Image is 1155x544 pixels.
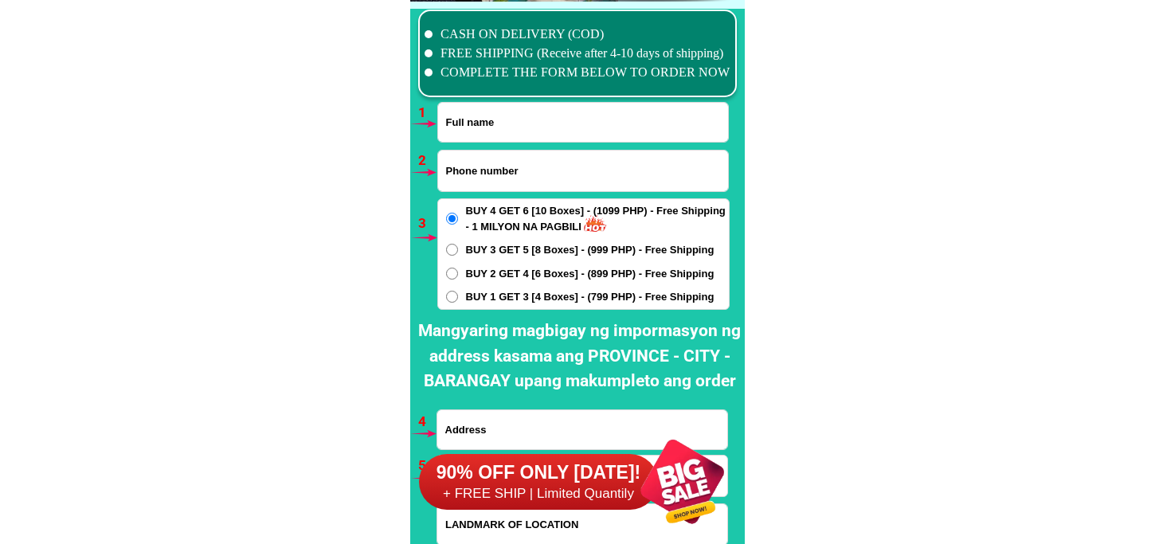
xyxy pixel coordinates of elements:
h6: 2 [418,151,437,171]
h6: 4 [418,412,437,432]
li: CASH ON DELIVERY (COD) [425,25,730,44]
input: BUY 1 GET 3 [4 Boxes] - (799 PHP) - Free Shipping [446,291,458,303]
span: BUY 2 GET 4 [6 Boxes] - (899 PHP) - Free Shipping [466,266,715,282]
h6: 90% OFF ONLY [DATE]! [419,461,658,485]
span: BUY 4 GET 6 [10 Boxes] - (1099 PHP) - Free Shipping - 1 MILYON NA PAGBILI [466,203,729,234]
input: BUY 2 GET 4 [6 Boxes] - (899 PHP) - Free Shipping [446,268,458,280]
input: Input phone_number [438,151,728,191]
span: BUY 3 GET 5 [8 Boxes] - (999 PHP) - Free Shipping [466,242,715,258]
h6: 3 [418,213,437,234]
li: COMPLETE THE FORM BELOW TO ORDER NOW [425,63,730,82]
input: BUY 4 GET 6 [10 Boxes] - (1099 PHP) - Free Shipping - 1 MILYON NA PAGBILI [446,213,458,225]
h6: + FREE SHIP | Limited Quantily [419,485,658,503]
h6: 1 [418,103,437,123]
input: Input full_name [438,103,728,142]
li: FREE SHIPPING (Receive after 4-10 days of shipping) [425,44,730,63]
span: BUY 1 GET 3 [4 Boxes] - (799 PHP) - Free Shipping [466,289,715,305]
input: BUY 3 GET 5 [8 Boxes] - (999 PHP) - Free Shipping [446,244,458,256]
input: Input address [437,410,727,449]
h2: Mangyaring magbigay ng impormasyon ng address kasama ang PROVINCE - CITY - BARANGAY upang makumpl... [414,319,745,394]
h6: 5 [418,456,437,476]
